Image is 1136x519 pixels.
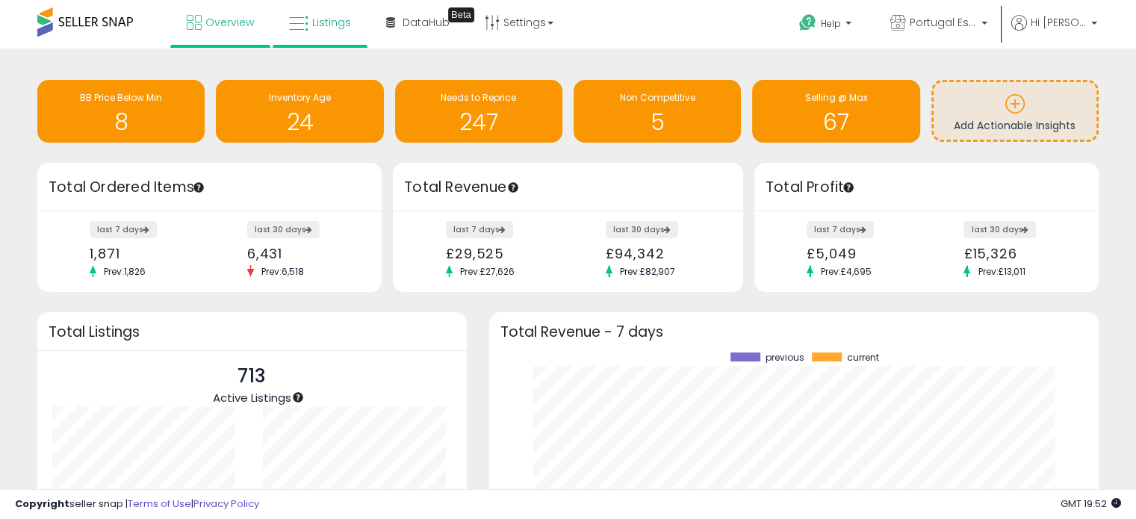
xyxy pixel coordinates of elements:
strong: Copyright [15,497,69,511]
span: Inventory Age [269,91,331,104]
label: last 30 days [606,221,678,238]
a: Needs to Reprice 247 [395,80,562,143]
div: 6,431 [247,246,356,261]
div: Tooltip anchor [506,181,520,194]
div: £5,049 [807,246,915,261]
a: Hi [PERSON_NAME] [1011,15,1097,49]
span: Prev: £4,695 [813,265,879,278]
a: BB Price Below Min 8 [37,80,205,143]
span: Active Listings [213,390,291,405]
span: Help [821,17,841,30]
span: Add Actionable Insights [954,118,1076,133]
div: Tooltip anchor [842,181,855,194]
span: Portugal Essentials UK [910,15,977,30]
span: Needs to Reprice [441,91,516,104]
label: last 30 days [247,221,320,238]
div: seller snap | | [15,497,259,512]
span: Selling @ Max [804,91,867,104]
div: Tooltip anchor [291,391,305,404]
a: Terms of Use [128,497,191,511]
span: Prev: £82,907 [612,265,683,278]
span: DataHub [403,15,450,30]
label: last 7 days [90,221,157,238]
span: Prev: £27,626 [453,265,522,278]
span: Prev: 6,518 [254,265,311,278]
div: Tooltip anchor [448,7,474,22]
span: current [847,352,879,363]
h3: Total Revenue [404,177,732,198]
span: 2025-09-13 19:52 GMT [1061,497,1121,511]
label: last 7 days [446,221,513,238]
a: Non Competitive 5 [574,80,741,143]
span: Hi [PERSON_NAME] [1031,15,1087,30]
h3: Total Ordered Items [49,177,370,198]
a: Help [787,2,866,49]
h3: Total Listings [49,326,456,338]
h3: Total Revenue - 7 days [500,326,1087,338]
a: Selling @ Max 67 [752,80,919,143]
span: previous [766,352,804,363]
h1: 67 [760,110,912,134]
label: last 7 days [807,221,874,238]
label: last 30 days [963,221,1036,238]
div: 1,871 [90,246,198,261]
div: £94,342 [606,246,717,261]
span: Listings [312,15,351,30]
div: £29,525 [446,246,557,261]
span: Prev: 1,826 [96,265,153,278]
h1: 24 [223,110,376,134]
a: Privacy Policy [193,497,259,511]
div: Tooltip anchor [192,181,205,194]
span: BB Price Below Min [80,91,162,104]
a: Inventory Age 24 [216,80,383,143]
h1: 247 [403,110,555,134]
span: Non Competitive [620,91,695,104]
h1: 5 [581,110,733,134]
span: Overview [205,15,254,30]
h3: Total Profit [766,177,1087,198]
p: 713 [213,362,291,391]
span: Prev: £13,011 [970,265,1032,278]
div: £15,326 [963,246,1072,261]
h1: 8 [45,110,197,134]
i: Get Help [798,13,817,32]
a: Add Actionable Insights [934,82,1096,140]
